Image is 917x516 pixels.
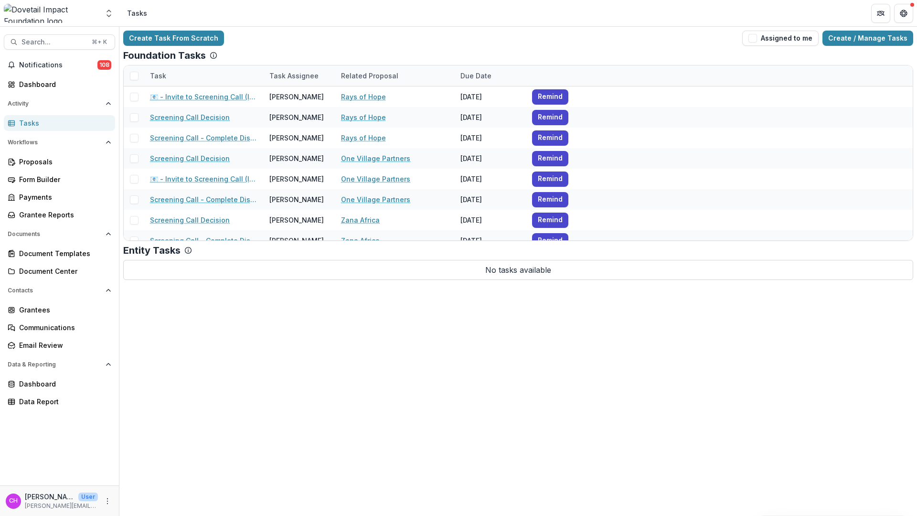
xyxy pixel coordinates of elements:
a: Tasks [4,115,115,131]
div: Form Builder [19,174,107,184]
div: Grantees [19,305,107,315]
div: Tasks [127,8,147,18]
div: Task Assignee [264,65,335,86]
div: Task [144,65,264,86]
p: Entity Tasks [123,245,181,256]
a: Screening Call Decision [150,112,230,122]
div: Task Assignee [264,71,324,81]
a: Dashboard [4,76,115,92]
button: Remind [532,89,568,105]
a: Screening Call - Complete Discovery Guide [150,194,258,204]
button: Open Activity [4,96,115,111]
div: [DATE] [455,148,526,169]
a: Data Report [4,394,115,409]
button: Get Help [894,4,913,23]
a: 📧 - Invite to Screening Call (Int'l) [150,92,258,102]
div: [PERSON_NAME] [269,133,324,143]
button: Remind [532,213,568,228]
div: Due Date [455,65,526,86]
a: Email Review [4,337,115,353]
a: Proposals [4,154,115,170]
button: Remind [532,233,568,248]
button: Open Contacts [4,283,115,298]
a: Grantee Reports [4,207,115,223]
div: [DATE] [455,86,526,107]
div: [DATE] [455,169,526,189]
button: Remind [532,130,568,146]
div: Document Templates [19,248,107,258]
span: Search... [21,38,86,46]
p: Foundation Tasks [123,50,206,61]
button: Open entity switcher [102,4,116,23]
span: Documents [8,231,102,237]
a: 📧 - Invite to Screening Call (Int'l) [150,174,258,184]
div: Document Center [19,266,107,276]
a: Form Builder [4,172,115,187]
a: Screening Call - Complete Discovery Guide [150,236,258,246]
div: Task [144,71,172,81]
div: Related Proposal [335,65,455,86]
a: Screening Call Decision [150,215,230,225]
div: [DATE] [455,230,526,251]
p: No tasks available [123,260,913,280]
div: [DATE] [455,107,526,128]
button: Search... [4,34,115,50]
a: Zana Africa [341,236,380,246]
a: Rays of Hope [341,92,386,102]
a: Zana Africa [341,215,380,225]
img: Dovetail Impact Foundation logo [4,4,98,23]
span: Notifications [19,61,97,69]
a: Rays of Hope [341,112,386,122]
a: Document Templates [4,246,115,261]
button: Remind [532,110,568,125]
a: Create Task From Scratch [123,31,224,46]
a: Screening Call Decision [150,153,230,163]
div: [DATE] [455,210,526,230]
button: Open Documents [4,226,115,242]
a: Document Center [4,263,115,279]
div: Data Report [19,397,107,407]
a: Dashboard [4,376,115,392]
div: Dashboard [19,79,107,89]
span: 108 [97,60,111,70]
a: Create / Manage Tasks [822,31,913,46]
p: [PERSON_NAME][EMAIL_ADDRESS][DOMAIN_NAME] [25,502,98,510]
a: Payments [4,189,115,205]
div: Dashboard [19,379,107,389]
div: Payments [19,192,107,202]
button: Remind [532,192,568,207]
div: Tasks [19,118,107,128]
p: [PERSON_NAME] [PERSON_NAME] [25,492,75,502]
button: Open Workflows [4,135,115,150]
span: Activity [8,100,102,107]
button: Assigned to me [742,31,819,46]
div: [PERSON_NAME] [269,112,324,122]
button: Remind [532,172,568,187]
div: Courtney Eker Hardy [9,498,18,504]
div: [DATE] [455,128,526,148]
div: Due Date [455,71,497,81]
div: ⌘ + K [90,37,109,47]
button: More [102,495,113,507]
div: [DATE] [455,189,526,210]
div: Email Review [19,340,107,350]
a: Screening Call - Complete Discovery Guide [150,133,258,143]
button: Open Data & Reporting [4,357,115,372]
div: Grantee Reports [19,210,107,220]
a: One Village Partners [341,153,410,163]
div: Related Proposal [335,71,404,81]
div: [PERSON_NAME] [269,215,324,225]
span: Workflows [8,139,102,146]
div: [PERSON_NAME] [269,92,324,102]
div: [PERSON_NAME] [269,236,324,246]
div: [PERSON_NAME] [269,194,324,204]
p: User [78,493,98,501]
span: Data & Reporting [8,361,102,368]
button: Partners [871,4,890,23]
div: [PERSON_NAME] [269,153,324,163]
button: Notifications108 [4,57,115,73]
